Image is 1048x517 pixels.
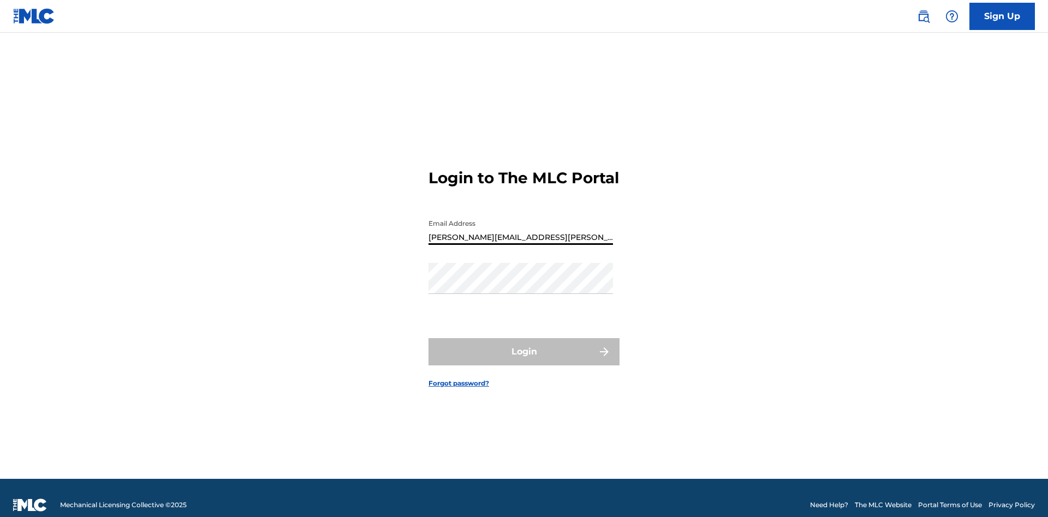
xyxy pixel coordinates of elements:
a: Portal Terms of Use [918,500,982,510]
a: Privacy Policy [989,500,1035,510]
h3: Login to The MLC Portal [428,169,619,188]
a: Public Search [913,5,934,27]
img: search [917,10,930,23]
a: Forgot password? [428,378,489,388]
span: Mechanical Licensing Collective © 2025 [60,500,187,510]
img: help [945,10,958,23]
a: The MLC Website [855,500,912,510]
img: MLC Logo [13,8,55,24]
img: logo [13,498,47,512]
a: Sign Up [969,3,1035,30]
iframe: Chat Widget [993,465,1048,517]
a: Need Help? [810,500,848,510]
div: Help [941,5,963,27]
